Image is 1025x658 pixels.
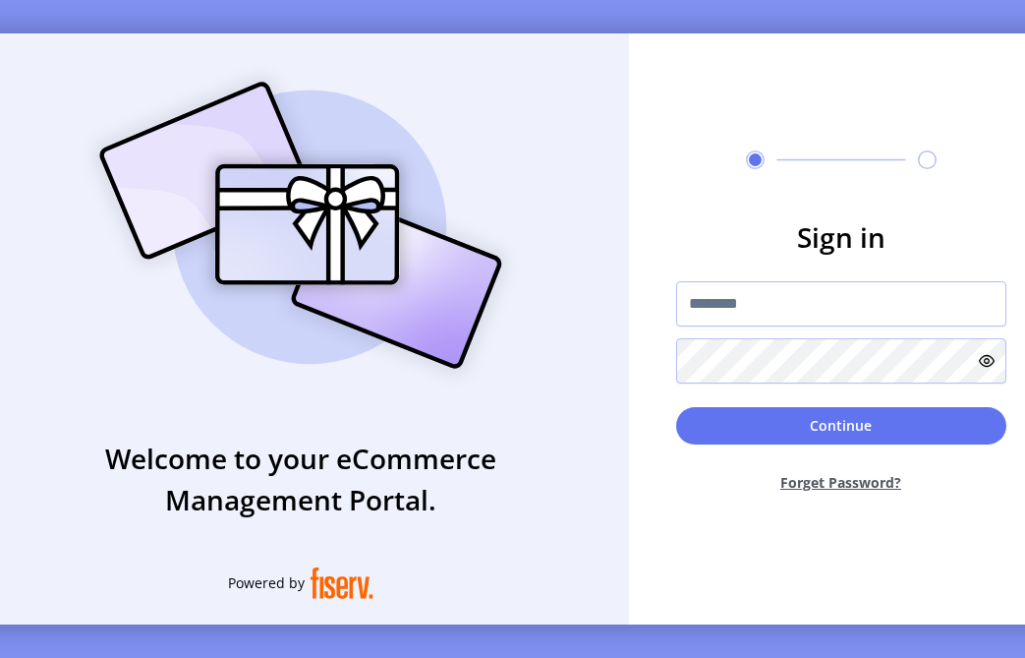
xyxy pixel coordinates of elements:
button: Continue [676,407,1006,445]
span: Powered by [228,572,305,593]
button: Forget Password? [676,456,1006,508]
h3: Sign in [676,216,1006,258]
img: card_Illustration.svg [70,60,532,390]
